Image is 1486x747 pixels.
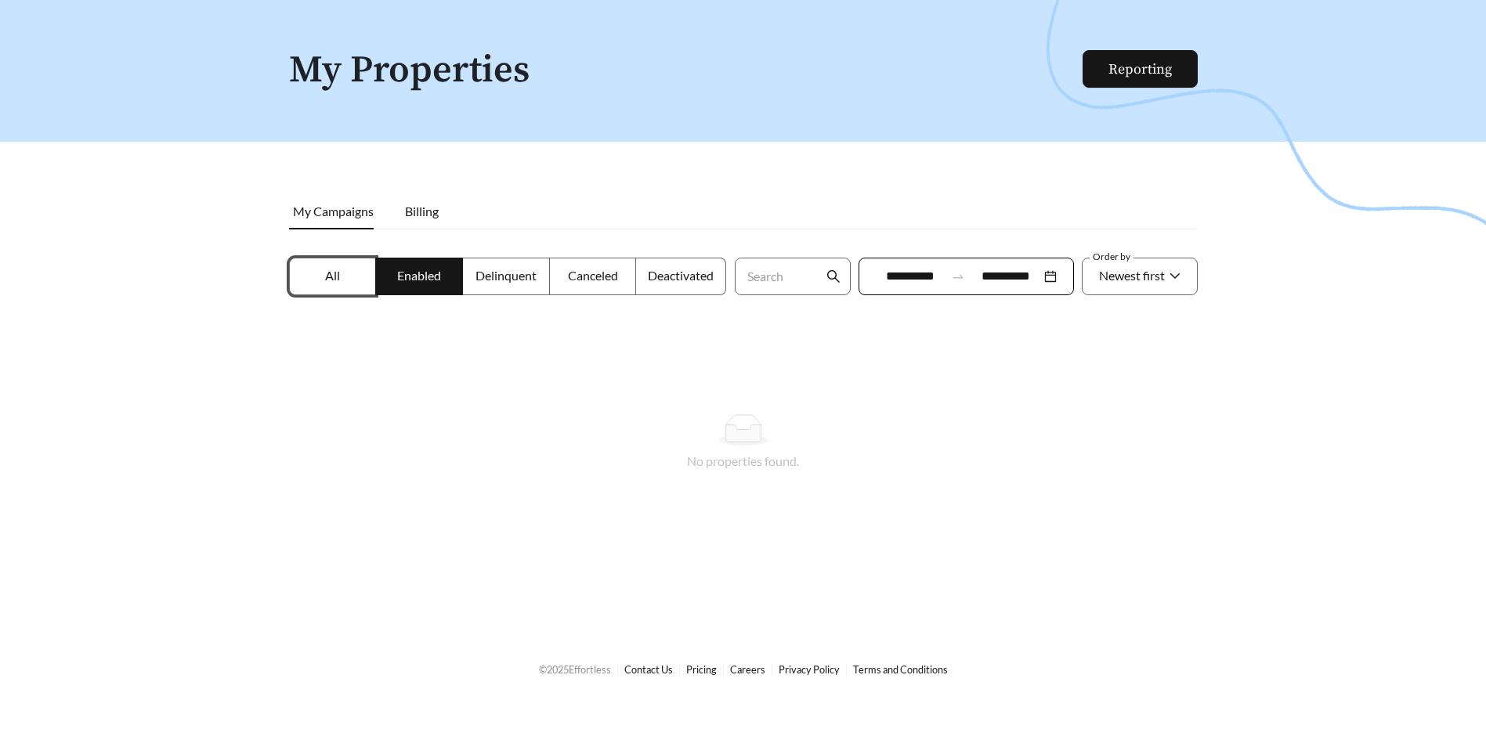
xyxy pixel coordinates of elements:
[1083,50,1198,88] button: Reporting
[568,268,618,283] span: Canceled
[951,269,965,283] span: swap-right
[308,452,1179,471] div: No properties found.
[397,268,441,283] span: Enabled
[648,268,714,283] span: Deactivated
[289,50,1084,92] h1: My Properties
[951,269,965,283] span: to
[405,204,439,218] span: Billing
[826,269,841,283] span: search
[475,268,537,283] span: Delinquent
[325,268,340,283] span: All
[293,204,374,218] span: My Campaigns
[1108,60,1172,78] a: Reporting
[1099,268,1165,283] span: Newest first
